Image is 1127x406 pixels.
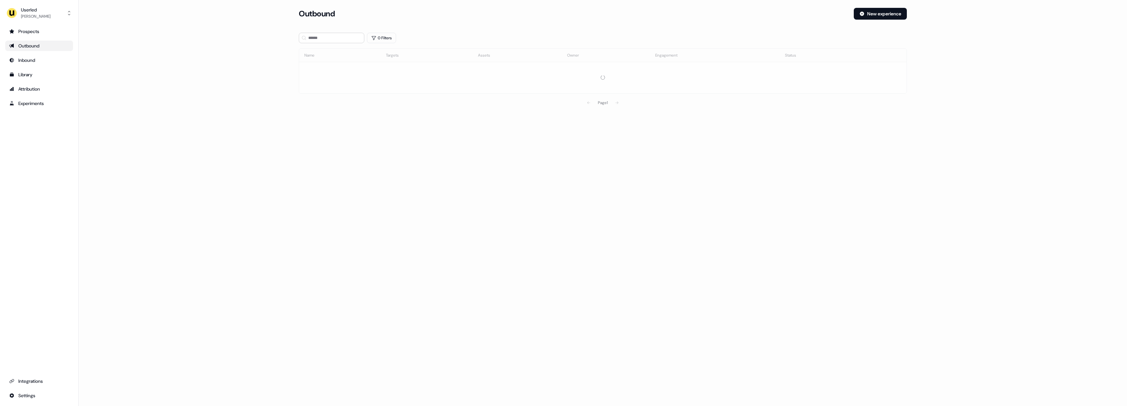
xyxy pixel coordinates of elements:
[5,390,73,401] a: Go to integrations
[9,57,69,63] div: Inbound
[5,26,73,37] a: Go to prospects
[299,9,335,19] h3: Outbound
[5,376,73,386] a: Go to integrations
[9,28,69,35] div: Prospects
[9,100,69,107] div: Experiments
[5,5,73,21] button: Userled[PERSON_NAME]
[854,8,907,20] button: New experience
[9,43,69,49] div: Outbound
[21,13,50,20] div: [PERSON_NAME]
[5,84,73,94] a: Go to attribution
[5,98,73,109] a: Go to experiments
[5,69,73,80] a: Go to templates
[9,71,69,78] div: Library
[21,7,50,13] div: Userled
[5,41,73,51] a: Go to outbound experience
[5,55,73,65] a: Go to Inbound
[9,378,69,384] div: Integrations
[367,33,396,43] button: 0 Filters
[9,86,69,92] div: Attribution
[9,392,69,399] div: Settings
